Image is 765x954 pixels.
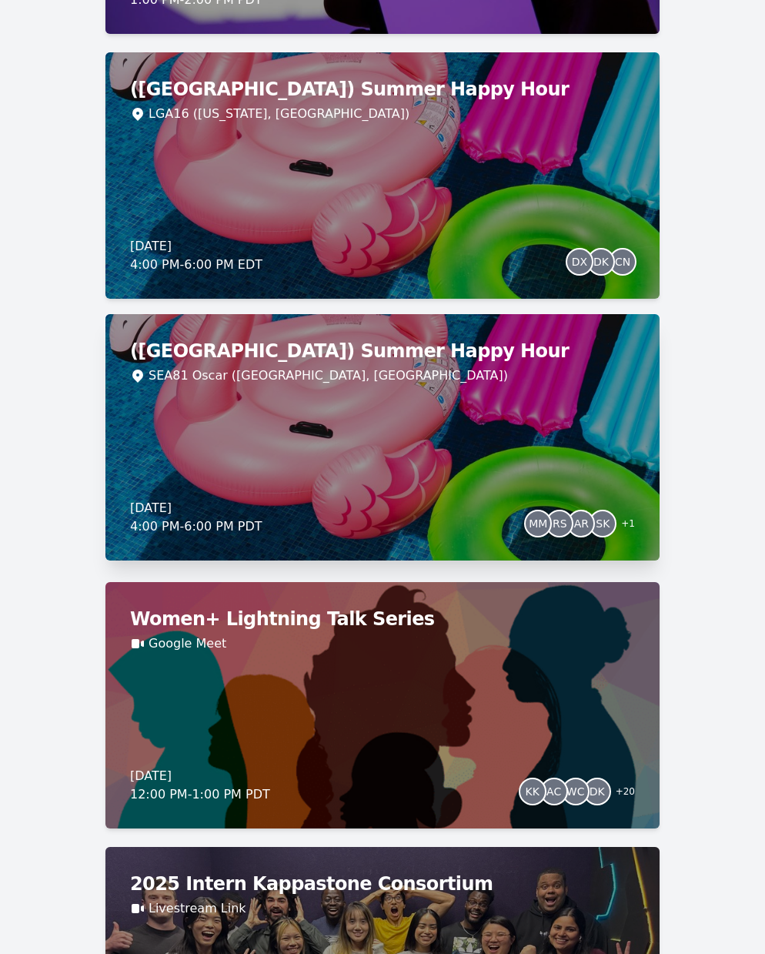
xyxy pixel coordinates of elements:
a: ([GEOGRAPHIC_DATA]) Summer Happy HourSEA81 Oscar ([GEOGRAPHIC_DATA], [GEOGRAPHIC_DATA])[DATE]4:00... [105,314,660,561]
a: ([GEOGRAPHIC_DATA]) Summer Happy HourLGA16 ([US_STATE], [GEOGRAPHIC_DATA])[DATE]4:00 PM-6:00 PM E... [105,52,660,299]
span: DK [593,256,609,267]
span: KK [525,786,539,797]
span: AR [574,518,589,529]
a: Livestream Link [149,899,246,918]
div: SEA81 Oscar ([GEOGRAPHIC_DATA], [GEOGRAPHIC_DATA]) [149,367,508,385]
h2: ([GEOGRAPHIC_DATA]) Summer Happy Hour [130,339,635,363]
span: DX [572,256,587,267]
span: + 20 [606,782,635,804]
h2: Women+ Lightning Talk Series [130,607,635,631]
h2: 2025 Intern Kappastone Consortium [130,872,635,896]
a: Women+ Lightning Talk SeriesGoogle Meet[DATE]12:00 PM-1:00 PM PDTKKACWCDK+20 [105,582,660,828]
span: SK [596,518,610,529]
div: [DATE] 12:00 PM - 1:00 PM PDT [130,767,270,804]
div: [DATE] 4:00 PM - 6:00 PM EDT [130,237,262,274]
span: AC [546,786,561,797]
span: RS [553,518,567,529]
span: WC [566,786,585,797]
a: Google Meet [149,634,226,653]
span: MM [529,518,547,529]
span: + 1 [612,514,635,536]
div: LGA16 ([US_STATE], [GEOGRAPHIC_DATA]) [149,105,409,123]
span: DK [590,786,605,797]
div: [DATE] 4:00 PM - 6:00 PM PDT [130,499,262,536]
span: CN [615,256,630,267]
h2: ([GEOGRAPHIC_DATA]) Summer Happy Hour [130,77,635,102]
